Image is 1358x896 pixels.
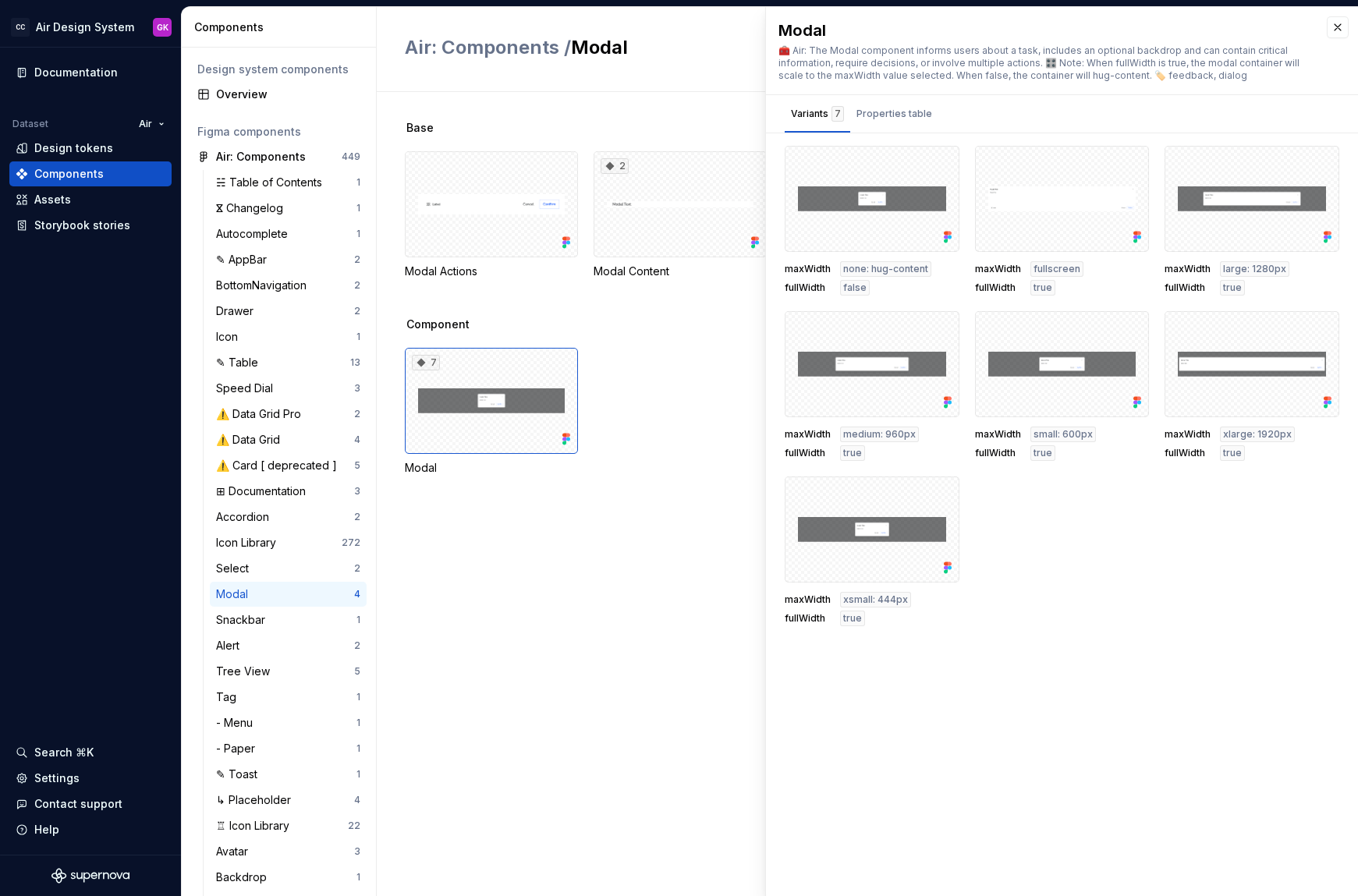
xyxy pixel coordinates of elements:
div: 1 [356,331,360,343]
div: Variants [791,106,844,122]
a: Snackbar1 [210,607,367,632]
div: 7 [412,355,440,370]
div: 1 [356,202,360,214]
button: CCAir Design SystemGK [3,10,178,44]
a: Tag1 [210,685,367,710]
div: Modal Actions [405,151,578,279]
a: ⚠️ Card [ deprecated ]5 [210,453,367,478]
a: Autocomplete1 [210,221,367,246]
div: ✎ Table [216,355,264,370]
div: 5 [354,459,360,472]
a: ⚠️ Data Grid4 [210,427,367,452]
svg: Supernova Logo [51,868,129,884]
div: 4 [354,434,360,446]
div: 1 [356,228,360,240]
span: true [1034,282,1052,294]
div: 3 [354,845,360,858]
span: true [843,612,862,625]
a: ⴵ Changelog1 [210,196,367,221]
a: - Menu1 [210,710,367,735]
div: Avatar [216,844,254,859]
div: 1 [356,614,360,626]
div: Alert [216,638,246,653]
div: GK [157,21,168,34]
div: Components [194,19,370,35]
a: ♖ Icon Library22 [210,813,367,838]
div: 1 [356,717,360,729]
div: ↳ Placeholder [216,792,297,808]
div: ✎ Toast [216,767,264,782]
a: Speed Dial3 [210,376,367,401]
div: Drawer [216,303,260,319]
div: Modal Content [594,264,767,279]
div: ⊞ Documentation [216,483,312,499]
div: 2 [354,279,360,292]
span: fullWidth [975,447,1021,459]
div: 2 [354,562,360,575]
div: 7 [831,106,844,122]
a: Avatar3 [210,839,367,864]
a: Assets [9,187,172,212]
span: Air [139,118,152,130]
div: Assets [34,192,71,207]
a: Design tokens [9,136,172,161]
div: 2 [354,511,360,523]
span: Air: Components / [405,36,571,58]
a: Icon1 [210,324,367,349]
div: 2 [354,305,360,317]
div: Documentation [34,65,118,80]
a: Modal4 [210,582,367,607]
a: ✎ Toast1 [210,762,367,787]
button: Search ⌘K [9,740,172,765]
span: xsmall: 444px [843,593,908,606]
div: ⚠️ Data Grid Pro [216,406,307,422]
div: 2 [354,253,360,266]
div: Select [216,561,255,576]
div: Tree View [216,664,276,679]
div: Modal [216,586,254,602]
div: ☵ Table of Contents [216,175,328,190]
div: ⴵ Changelog [216,200,289,216]
div: Accordion [216,509,275,525]
div: - Paper [216,741,261,756]
div: Help [34,822,59,838]
div: Storybook stories [34,218,130,233]
div: Snackbar [216,612,271,628]
div: ⚠️ Card [ deprecated ] [216,458,343,473]
button: Contact support [9,792,172,816]
a: Storybook stories [9,213,172,238]
a: Documentation [9,60,172,85]
div: 1 [356,871,360,884]
span: xlarge: 1920px [1223,428,1292,441]
a: BottomNavigation2 [210,273,367,298]
a: ✎ AppBar2 [210,247,367,272]
a: Accordion2 [210,505,367,529]
a: ☵ Table of Contents1 [210,170,367,195]
div: ♖ Icon Library [216,818,296,834]
a: Overview [191,82,367,107]
a: Tree View5 [210,659,367,684]
span: fullscreen [1034,263,1080,275]
a: Icon Library272 [210,530,367,555]
div: Icon [216,329,244,345]
div: 4 [354,794,360,806]
div: ✎ AppBar [216,252,273,267]
div: BottomNavigation [216,278,313,293]
div: Overview [216,87,360,102]
div: Modal Actions [405,264,578,279]
span: fullWidth [975,282,1021,294]
button: Help [9,817,172,842]
div: CC [11,18,30,37]
a: ↳ Placeholder4 [210,788,367,813]
div: 22 [348,820,360,832]
span: maxWidth [785,428,831,441]
span: true [843,447,862,459]
div: 7Modal [405,348,578,476]
div: Air Design System [36,19,134,35]
a: Air: Components449 [191,144,367,169]
div: 4 [354,588,360,600]
a: Alert2 [210,633,367,658]
span: large: 1280px [1223,263,1286,275]
span: fullWidth [1165,282,1211,294]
